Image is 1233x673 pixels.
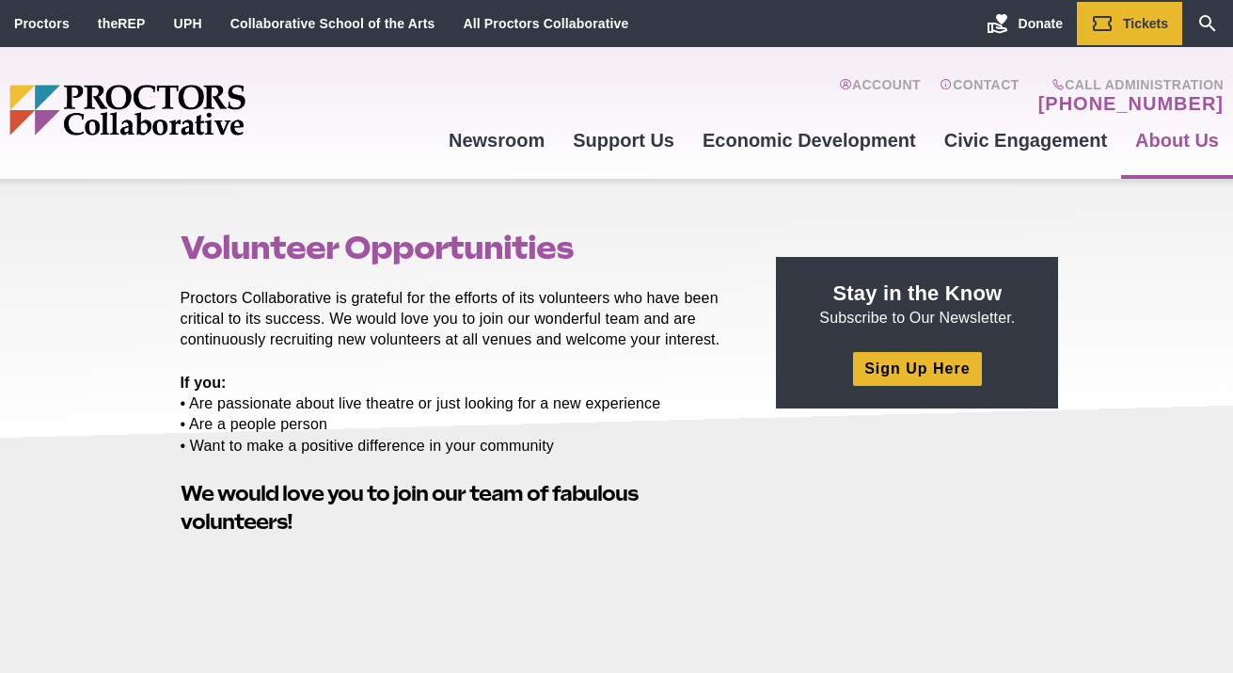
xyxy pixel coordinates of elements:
p: Subscribe to Our Newsletter. [798,280,1035,328]
h2: ! [181,479,734,537]
a: Donate [972,2,1077,45]
a: theREP [98,16,146,31]
a: UPH [174,16,202,31]
span: Tickets [1123,16,1168,31]
a: Account [839,77,921,115]
span: Call Administration [1033,77,1224,92]
a: Search [1182,2,1233,45]
a: Contact [940,77,1020,115]
h1: Volunteer Opportunities [181,230,734,265]
strong: We would love you to join our team of fabulous volunteers [181,481,638,535]
strong: If you: [181,375,227,391]
a: Newsroom [435,115,559,166]
a: About Us [1121,115,1233,166]
a: All Proctors Collaborative [463,16,628,31]
p: • Are passionate about live theatre or just looking for a new experience • Are a people person • ... [181,373,734,456]
iframe: Advertisement [776,431,1058,666]
a: Tickets [1077,2,1182,45]
a: Collaborative School of the Arts [230,16,435,31]
a: Civic Engagement [930,115,1121,166]
strong: Stay in the Know [833,281,1003,305]
a: Sign Up Here [853,352,981,385]
a: Support Us [559,115,688,166]
p: Proctors Collaborative is grateful for the efforts of its volunteers who have been critical to it... [181,288,734,350]
img: Proctors logo [9,85,390,136]
a: Economic Development [688,115,930,166]
a: Proctors [14,16,70,31]
a: [PHONE_NUMBER] [1038,92,1224,115]
span: Donate [1019,16,1063,31]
